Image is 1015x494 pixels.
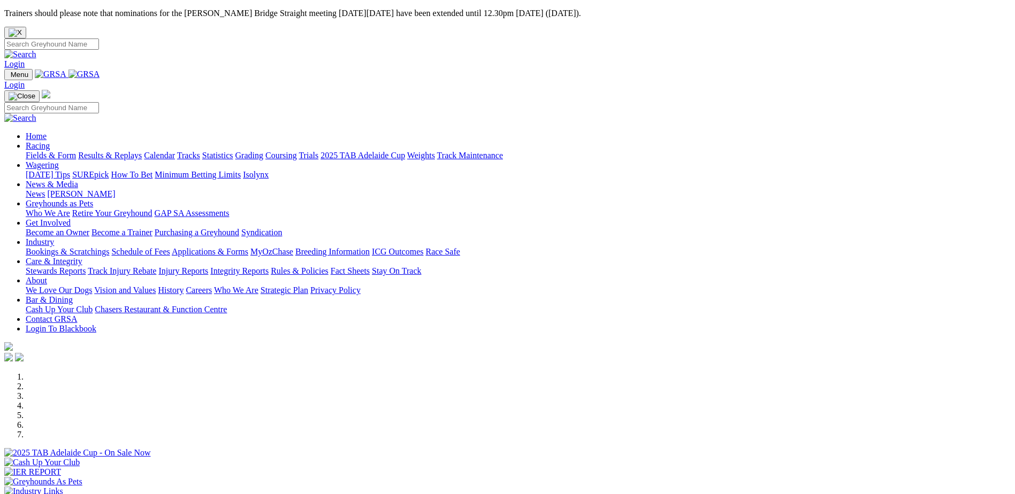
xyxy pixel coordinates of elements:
a: Careers [186,285,212,295]
a: Cash Up Your Club [26,305,93,314]
a: Breeding Information [295,247,370,256]
a: Weights [407,151,435,160]
a: Grading [235,151,263,160]
a: Applications & Forms [172,247,248,256]
div: Get Involved [26,228,1011,237]
a: Contact GRSA [26,314,77,323]
a: GAP SA Assessments [155,209,230,218]
a: Home [26,132,47,141]
a: MyOzChase [250,247,293,256]
a: Schedule of Fees [111,247,170,256]
a: Privacy Policy [310,285,361,295]
a: Login [4,80,25,89]
a: Industry [26,237,54,246]
a: Fields & Form [26,151,76,160]
a: Stay On Track [372,266,421,275]
div: Wagering [26,170,1011,180]
a: Login [4,59,25,68]
div: Racing [26,151,1011,160]
input: Search [4,38,99,50]
a: 2025 TAB Adelaide Cup [320,151,405,160]
a: Minimum Betting Limits [155,170,241,179]
a: Isolynx [243,170,269,179]
a: Purchasing a Greyhound [155,228,239,237]
a: Racing [26,141,50,150]
img: GRSA [68,70,100,79]
a: Retire Your Greyhound [72,209,152,218]
img: Search [4,50,36,59]
a: Login To Blackbook [26,324,96,333]
a: [DATE] Tips [26,170,70,179]
div: Industry [26,247,1011,257]
a: Chasers Restaurant & Function Centre [95,305,227,314]
div: About [26,285,1011,295]
button: Toggle navigation [4,90,40,102]
a: Stewards Reports [26,266,86,275]
a: We Love Our Dogs [26,285,92,295]
a: Become an Owner [26,228,89,237]
span: Menu [11,71,28,79]
a: ICG Outcomes [372,247,423,256]
a: Track Maintenance [437,151,503,160]
a: Coursing [265,151,297,160]
a: SUREpick [72,170,109,179]
img: 2025 TAB Adelaide Cup - On Sale Now [4,448,151,458]
a: Trials [299,151,318,160]
a: Race Safe [425,247,460,256]
a: Track Injury Rebate [88,266,156,275]
a: News & Media [26,180,78,189]
a: Wagering [26,160,59,169]
a: About [26,276,47,285]
a: Bar & Dining [26,295,73,304]
a: Become a Trainer [91,228,152,237]
a: Who We Are [26,209,70,218]
p: Trainers should please note that nominations for the [PERSON_NAME] Bridge Straight meeting [DATE]... [4,9,1011,18]
img: IER REPORT [4,467,61,477]
img: logo-grsa-white.png [42,90,50,98]
img: twitter.svg [15,353,24,361]
div: Bar & Dining [26,305,1011,314]
input: Search [4,102,99,113]
a: History [158,285,184,295]
a: [PERSON_NAME] [47,189,115,198]
a: Who We Are [214,285,258,295]
a: Tracks [177,151,200,160]
img: X [9,28,22,37]
a: Greyhounds as Pets [26,199,93,208]
a: Injury Reports [158,266,208,275]
div: Care & Integrity [26,266,1011,276]
a: Calendar [144,151,175,160]
a: Integrity Reports [210,266,269,275]
a: News [26,189,45,198]
img: facebook.svg [4,353,13,361]
a: How To Bet [111,170,153,179]
a: Bookings & Scratchings [26,247,109,256]
a: Results & Replays [78,151,142,160]
a: Care & Integrity [26,257,82,266]
button: Toggle navigation [4,69,33,80]
img: GRSA [35,70,66,79]
img: logo-grsa-white.png [4,342,13,351]
a: Strategic Plan [261,285,308,295]
img: Cash Up Your Club [4,458,80,467]
a: Get Involved [26,218,71,227]
a: Vision and Values [94,285,156,295]
a: Statistics [202,151,233,160]
img: Search [4,113,36,123]
button: Close [4,27,26,38]
img: Close [9,92,35,101]
div: News & Media [26,189,1011,199]
a: Syndication [241,228,282,237]
a: Rules & Policies [271,266,329,275]
a: Fact Sheets [331,266,370,275]
div: Greyhounds as Pets [26,209,1011,218]
img: Greyhounds As Pets [4,477,82,487]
